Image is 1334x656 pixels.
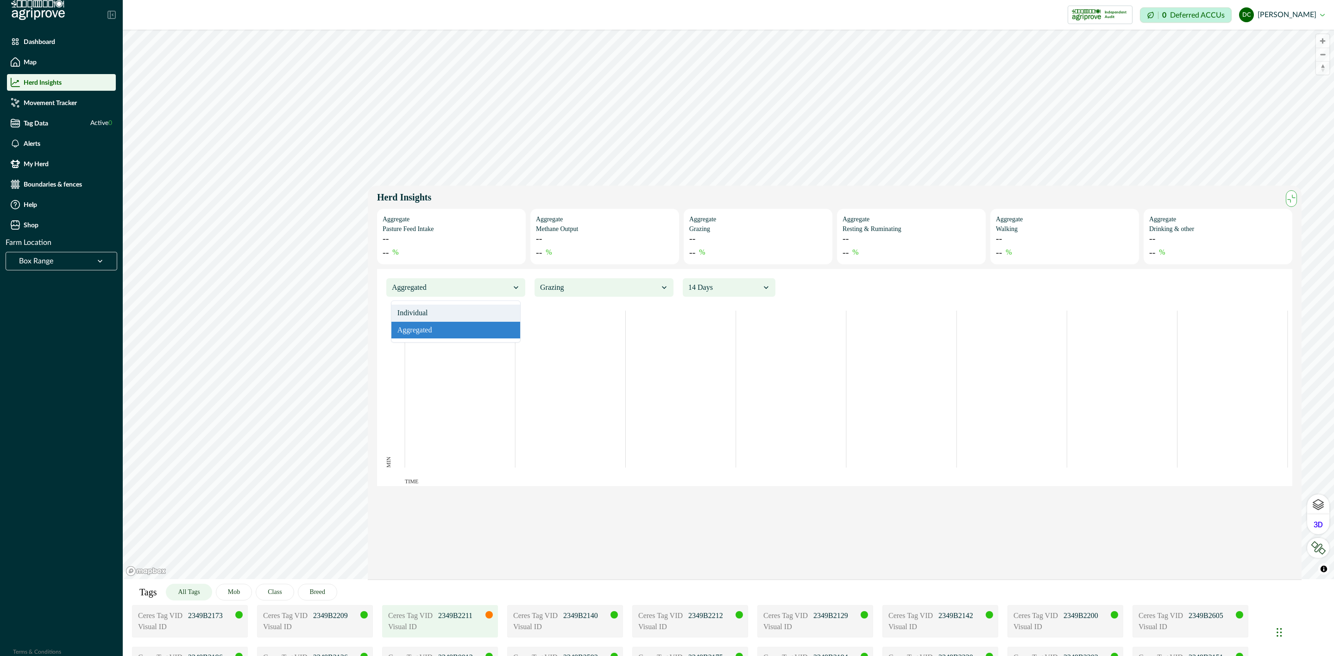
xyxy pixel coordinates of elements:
[298,584,337,600] button: Breed
[1159,247,1165,258] p: %
[1013,621,1060,632] p: Visual ID
[1162,12,1166,19] p: 0
[996,234,1002,243] p: --
[536,224,673,234] p: Methane Output
[263,610,309,621] p: Ceres Tag VID
[1068,6,1133,24] button: certification logoIndependent Audit
[7,74,116,91] a: Herd Insights
[1063,610,1110,621] p: 2349B2200
[888,621,935,632] p: Visual ID
[7,176,116,193] a: Boundaries & fences
[1274,609,1320,654] iframe: Chat Widget
[1170,12,1225,19] p: Deferred ACCUs
[843,224,980,234] p: Resting & Ruminating
[123,30,1334,579] canvas: Map
[938,610,985,621] p: 2349B2142
[688,610,735,621] p: 2349B2212
[138,610,184,621] p: Ceres Tag VID
[1149,224,1287,234] p: Drinking & other
[166,584,212,600] button: All Tags
[7,135,116,152] a: Alerts
[1316,62,1329,75] span: Reset bearing to north
[24,221,38,229] p: Shop
[392,247,398,258] p: %
[563,610,610,621] p: 2349B2140
[263,621,309,632] p: Visual ID
[1006,247,1012,258] p: %
[313,610,359,621] p: 2349B2209
[24,58,37,66] p: Map
[689,234,695,243] p: --
[90,119,112,128] span: Active
[7,156,116,172] a: My Herd
[24,160,49,168] p: My Herd
[7,115,116,131] a: Tag DataActive0
[7,54,116,70] a: Map
[383,234,389,243] p: --
[536,214,673,224] p: Aggregate
[1316,34,1329,48] button: Zoom in
[391,322,520,339] div: Aggregated
[383,214,520,224] p: Aggregate
[888,610,935,621] p: Ceres Tag VID
[405,478,418,485] text: TIME
[383,245,389,259] p: --
[7,196,116,213] a: Help
[216,584,252,600] button: Mob
[996,224,1133,234] p: Walking
[763,621,810,632] p: Visual ID
[689,245,695,259] p: --
[1105,10,1128,19] p: Independent Audit
[126,566,166,576] a: Mapbox logo
[843,245,849,259] p: --
[7,94,116,111] a: Movement Tracker
[24,201,37,208] p: Help
[699,247,705,258] p: %
[996,245,1002,259] p: --
[24,119,48,127] p: Tag Data
[1286,190,1297,207] button: maxmin
[1239,4,1325,26] button: dylan cronje[PERSON_NAME]
[385,456,392,468] text: MIN
[388,610,434,621] p: Ceres Tag VID
[7,217,116,233] a: Shop
[1149,234,1155,243] p: --
[7,33,116,50] a: Dashboard
[1316,61,1329,75] button: Reset bearing to north
[852,247,858,258] p: %
[383,224,520,234] p: Pasture Feed Intake
[996,214,1133,224] p: Aggregate
[24,181,82,188] p: Boundaries & fences
[377,186,1292,204] p: Herd Insights
[388,621,434,632] p: Visual ID
[843,214,980,224] p: Aggregate
[1189,610,1235,621] p: 2349B2605
[1316,48,1329,61] button: Zoom out
[139,585,157,599] p: Tags
[24,38,55,45] p: Dashboard
[108,120,112,126] span: 0
[689,224,827,234] p: Grazing
[1149,214,1287,224] p: Aggregate
[188,610,234,621] p: 2349B2173
[391,305,520,322] div: Individual
[438,610,485,621] p: 2349B2211
[1139,610,1185,621] p: Ceres Tag VID
[1318,563,1329,575] button: Toggle attribution
[536,234,542,243] p: --
[536,245,542,259] p: --
[638,621,685,632] p: Visual ID
[1072,7,1101,22] img: certification logo
[513,621,560,632] p: Visual ID
[24,140,40,147] p: Alerts
[513,610,560,621] p: Ceres Tag VID
[1149,245,1155,259] p: --
[24,79,62,86] p: Herd Insights
[138,621,184,632] p: Visual ID
[843,234,849,243] p: --
[256,584,294,600] button: Class
[13,649,61,655] a: Terms & Conditions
